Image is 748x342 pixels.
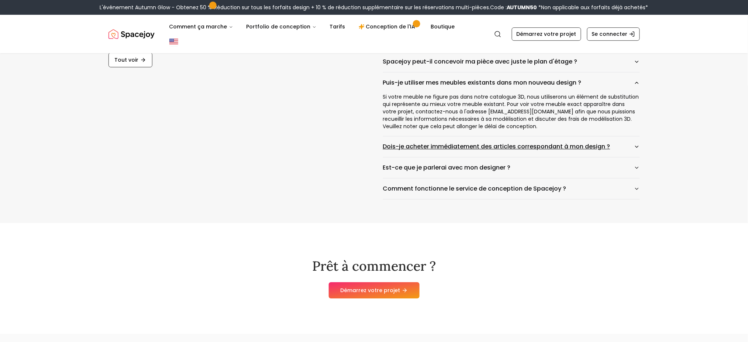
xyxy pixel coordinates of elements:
[108,27,155,41] img: Logo de Spacejoy
[383,57,578,66] font: Spacejoy peut-il concevoir ma pièce avec juste le plan d'étage ?
[587,27,640,41] a: Se connecter
[115,56,139,64] font: Tout voir
[383,142,610,151] font: Dois-je acheter immédiatement des articles correspondant à mon design ?
[324,19,351,34] a: Tarifs
[163,19,461,34] nav: Principal
[383,93,640,136] div: Puis-je utiliser mes meubles existants dans mon nouveau design ?
[169,37,178,46] img: États-Unis
[366,23,416,30] font: Conception de l'IA
[383,78,582,87] font: Puis-je utiliser mes meubles existants dans mon nouveau design ?
[539,4,648,11] font: *Non applicable aux forfaits déjà achetés*
[383,93,639,130] font: Si votre meuble ne figure pas dans notre catalogue 3D, nous utiliserons un élément de substitutio...
[108,27,155,41] a: Joie spatiale
[169,23,227,30] font: Comment ça marche
[517,30,576,38] font: Démarrez votre projet
[383,184,566,193] font: Comment fonctionne le service de conception de Spacejoy ?
[507,4,537,11] font: AUTUMN50
[108,15,640,53] nav: Mondial
[425,19,461,34] a: Boutique
[512,27,581,41] a: Démarrez votre projet
[108,52,152,67] a: Tout voir
[329,282,420,298] a: Démarrez votre projet
[383,51,640,72] button: Spacejoy peut-il concevoir ma pièce avec juste le plan d'étage ?
[100,4,212,11] font: L'événement Autumn Glow - Obtenez 50 %
[214,4,490,11] font: Réduction sur tous les forfaits design + 10 % de réduction supplémentaire sur les réservations mu...
[341,287,400,294] font: Démarrez votre projet
[592,30,628,38] font: Se connecter
[241,19,323,34] button: Portfolio de conception
[383,136,640,157] button: Dois-je acheter immédiatement des articles correspondant à mon design ?
[383,157,640,178] button: Est-ce que je parlerai avec mon designer ?
[383,72,640,93] button: Puis-je utiliser mes meubles existants dans mon nouveau design ?
[163,19,239,34] button: Comment ça marche
[312,257,436,274] font: Prêt à commencer ?
[247,23,311,30] font: Portfolio de conception
[431,23,455,30] font: Boutique
[330,23,345,30] font: Tarifs
[490,4,507,11] font: Code :
[353,19,424,34] a: Conception de l'IA
[383,178,640,199] button: Comment fonctionne le service de conception de Spacejoy ?
[383,163,511,172] font: Est-ce que je parlerai avec mon designer ?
